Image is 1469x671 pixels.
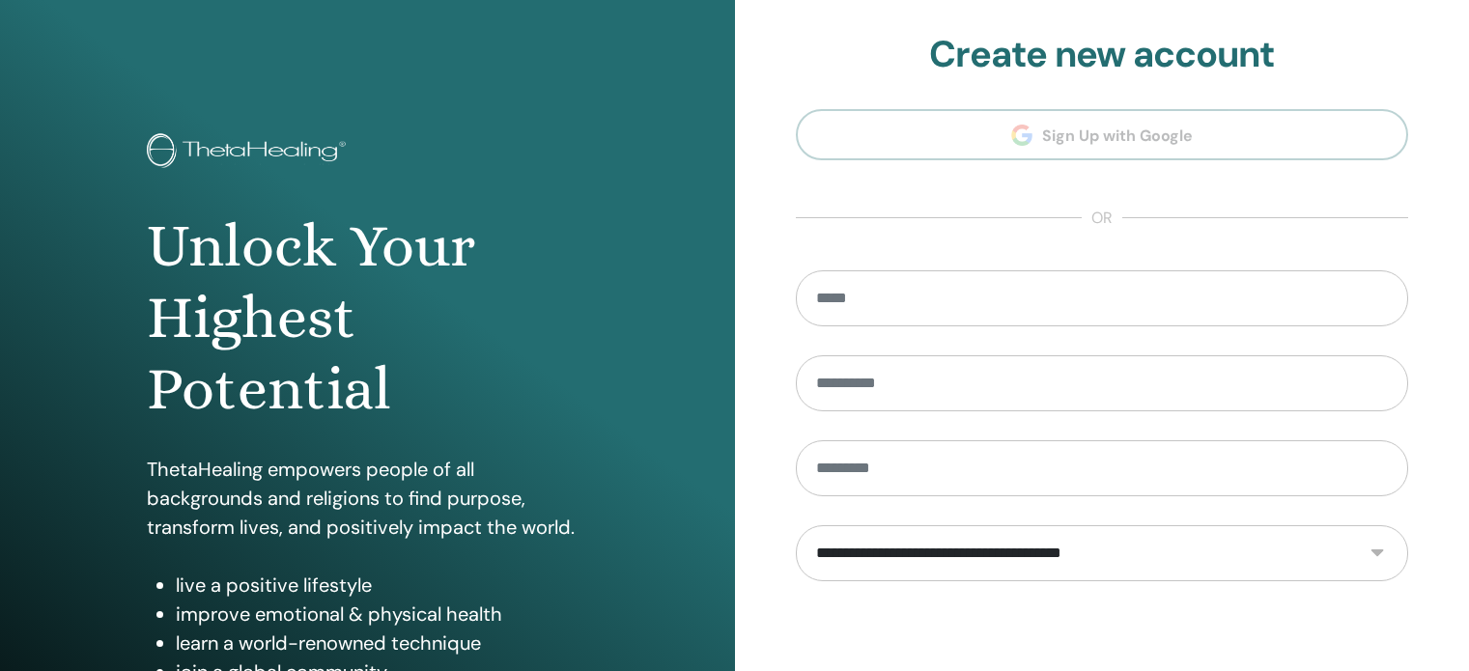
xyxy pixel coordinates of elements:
[176,600,588,629] li: improve emotional & physical health
[796,33,1409,77] h2: Create new account
[147,210,588,426] h1: Unlock Your Highest Potential
[147,455,588,542] p: ThetaHealing empowers people of all backgrounds and religions to find purpose, transform lives, a...
[176,571,588,600] li: live a positive lifestyle
[176,629,588,657] li: learn a world-renowned technique
[1082,207,1122,230] span: or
